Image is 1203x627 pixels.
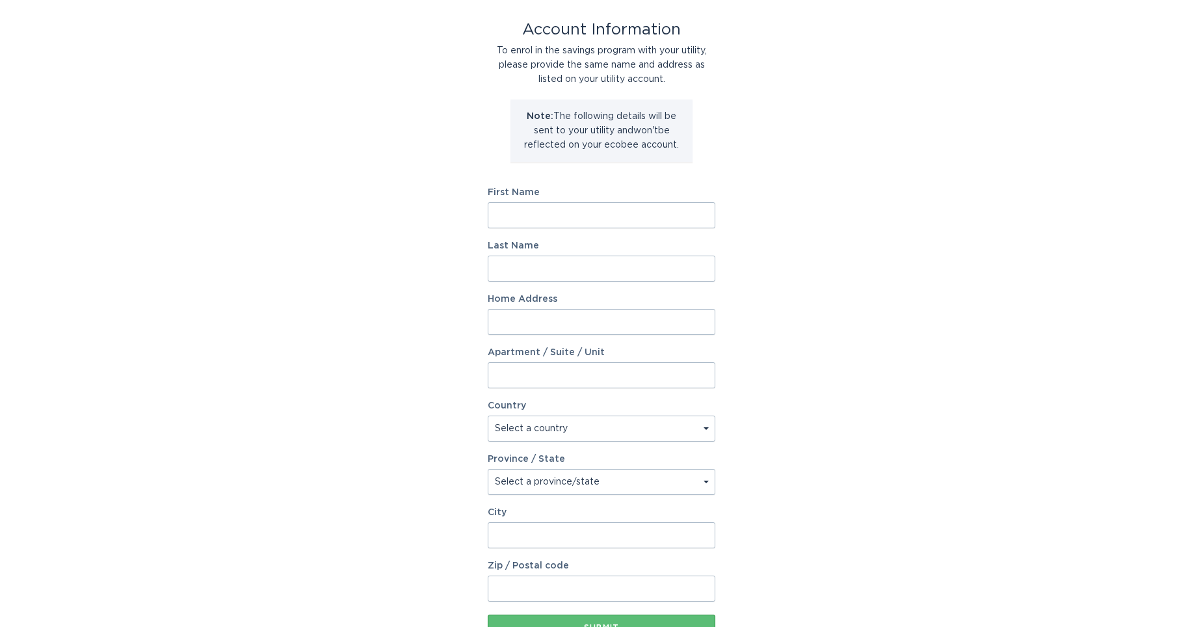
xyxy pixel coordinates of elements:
div: Account Information [488,23,715,37]
label: Country [488,401,526,410]
p: The following details will be sent to your utility and won't be reflected on your ecobee account. [520,109,683,152]
label: City [488,508,715,517]
label: Home Address [488,295,715,304]
div: To enrol in the savings program with your utility, please provide the same name and address as li... [488,44,715,87]
label: First Name [488,188,715,197]
label: Zip / Postal code [488,561,715,570]
label: Last Name [488,241,715,250]
label: Apartment / Suite / Unit [488,348,715,357]
label: Province / State [488,455,565,464]
strong: Note: [527,112,553,121]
